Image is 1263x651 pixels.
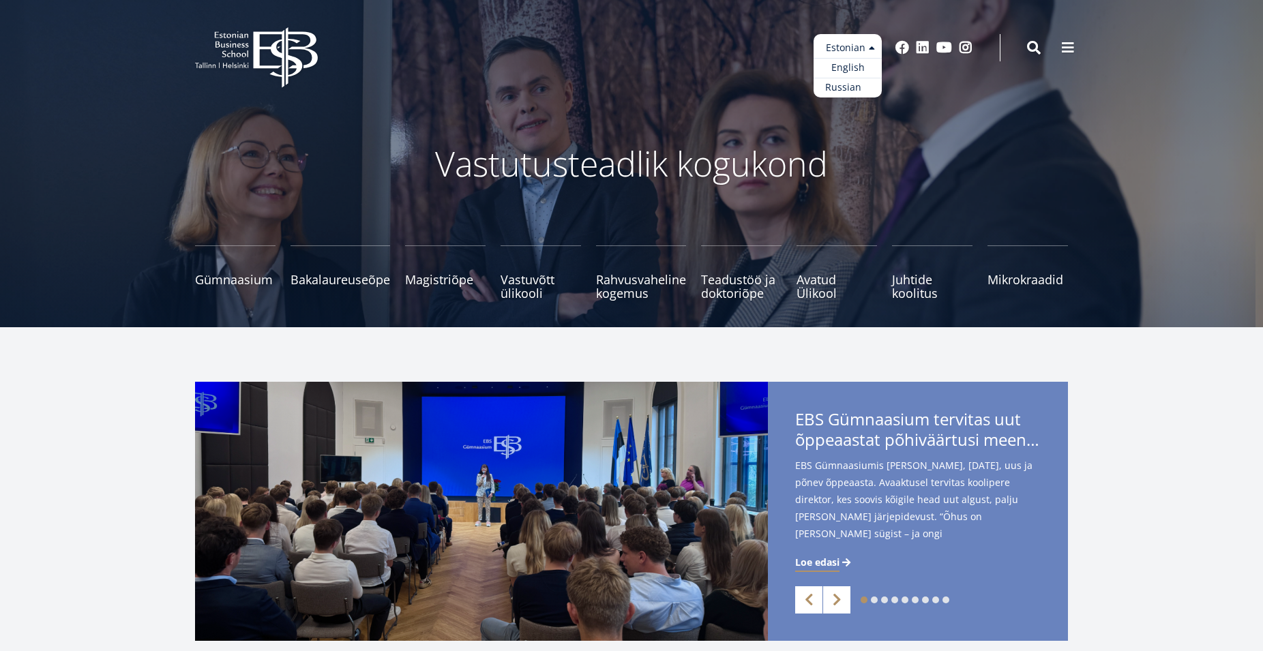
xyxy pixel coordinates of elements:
span: Bakalaureuseõpe [291,273,390,286]
a: 1 [861,596,867,603]
a: Mikrokraadid [987,245,1068,300]
a: Magistriõpe [405,245,486,300]
span: Vastuvõtt ülikooli [501,273,581,300]
img: a [195,382,768,641]
a: 2 [871,596,878,603]
a: Bakalaureuseõpe [291,245,390,300]
a: Linkedin [916,41,930,55]
a: Instagram [959,41,972,55]
span: Loe edasi [795,556,839,569]
a: Gümnaasium [195,245,276,300]
a: 6 [912,596,919,603]
span: Teadustöö ja doktoriõpe [701,273,782,300]
a: Next [823,586,850,614]
a: Loe edasi [795,556,853,569]
span: Mikrokraadid [987,273,1068,286]
span: EBS Gümnaasiumis [PERSON_NAME], [DATE], uus ja põnev õppeaasta. Avaaktusel tervitas koolipere dir... [795,457,1041,564]
span: Juhtide koolitus [892,273,972,300]
a: English [814,58,882,78]
p: Vastutusteadlik kogukond [270,143,993,184]
a: Vastuvõtt ülikooli [501,245,581,300]
a: 5 [902,596,908,603]
span: Magistriõpe [405,273,486,286]
span: Rahvusvaheline kogemus [596,273,686,300]
a: Facebook [895,41,909,55]
a: Youtube [936,41,952,55]
a: 8 [932,596,939,603]
span: õppeaastat põhiväärtusi meenutades [795,429,1041,450]
a: Rahvusvaheline kogemus [596,245,686,300]
a: Teadustöö ja doktoriõpe [701,245,782,300]
a: 4 [891,596,898,603]
a: Previous [795,586,822,614]
a: 7 [922,596,929,603]
a: 3 [881,596,888,603]
span: Gümnaasium [195,273,276,286]
a: Russian [814,78,882,97]
a: Juhtide koolitus [892,245,972,300]
a: 9 [942,596,949,603]
span: EBS Gümnaasium tervitas uut [795,409,1041,454]
span: Avatud Ülikool [797,273,877,300]
a: Avatud Ülikool [797,245,877,300]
